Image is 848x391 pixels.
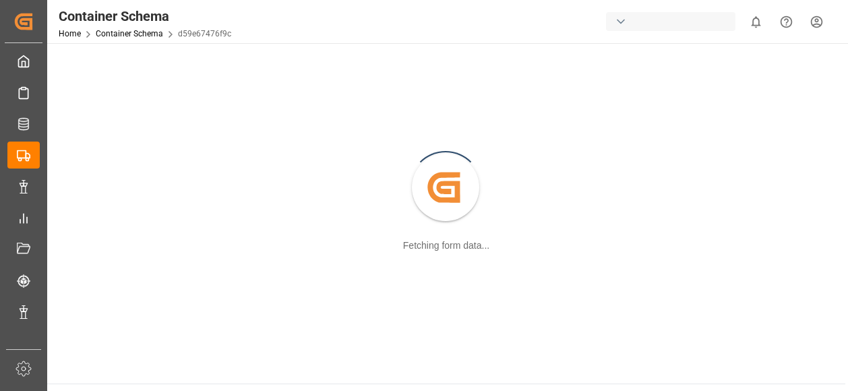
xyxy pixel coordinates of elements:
[59,6,231,26] div: Container Schema
[96,29,163,38] a: Container Schema
[741,7,771,37] button: show 0 new notifications
[403,239,489,253] div: Fetching form data...
[771,7,801,37] button: Help Center
[59,29,81,38] a: Home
